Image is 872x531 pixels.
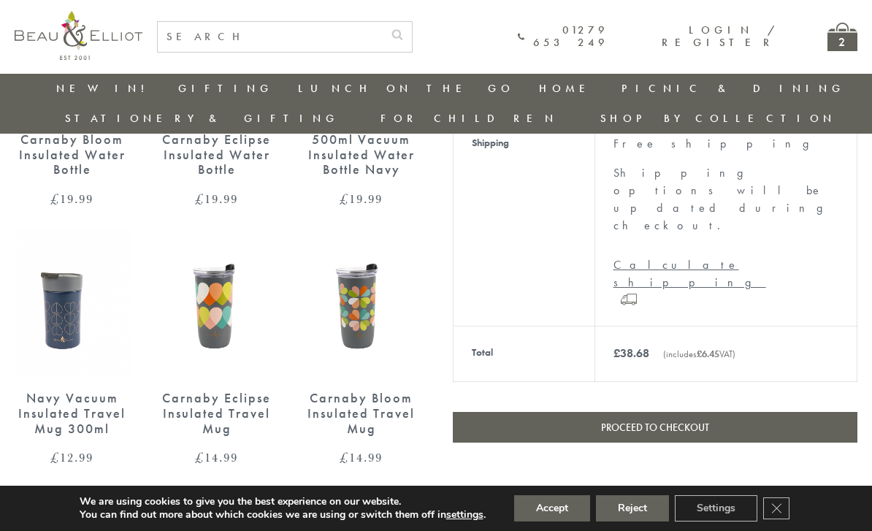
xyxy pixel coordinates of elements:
[539,81,597,96] a: Home
[195,190,238,207] bdi: 19.99
[380,111,558,126] a: For Children
[15,391,130,436] div: Navy Vacuum Insulated Travel Mug 300ml
[340,448,349,466] span: £
[15,227,130,464] a: Navy Vacuum Insulated Travel Mug 300ml Navy Vacuum Insulated Travel Mug 300ml £12.99
[80,508,486,522] p: You can find out more about which cookies we are using or switch them off in .
[763,497,789,519] button: Close GDPR Cookie Banner
[340,448,383,466] bdi: 14.99
[159,227,275,376] img: Carnaby Eclipse Insulated Travel Mug
[613,256,838,291] a: Calculate shipping
[827,23,857,51] a: 2
[50,190,60,207] span: £
[195,190,204,207] span: £
[158,22,383,52] input: SEARCH
[596,495,669,522] button: Reject
[613,164,838,234] p: Shipping options will be updated during checkout.
[304,391,419,436] div: Carnaby Bloom Insulated Travel Mug
[663,348,735,360] small: (includes VAT)
[613,345,649,361] bdi: 38.68
[50,448,93,466] bdi: 12.99
[298,81,514,96] a: Lunch On The Go
[15,11,142,60] img: logo
[600,111,836,126] a: Shop by collection
[178,81,273,96] a: Gifting
[50,190,93,207] bdi: 19.99
[450,451,654,486] iframe: Secure express checkout frame
[454,117,595,326] th: Shipping
[613,136,824,151] label: Free shipping
[697,348,719,360] span: 6.45
[656,451,860,486] iframe: Secure express checkout frame
[304,132,419,177] div: 500ml Vacuum Insulated Water Bottle Navy
[446,508,483,522] button: settings
[56,81,154,96] a: New in!
[65,111,339,126] a: Stationery & Gifting
[340,190,349,207] span: £
[195,448,238,466] bdi: 14.99
[159,227,275,464] a: Carnaby Eclipse Insulated Travel Mug Carnaby Eclipse Insulated Travel Mug £14.99
[454,326,595,382] th: Total
[15,227,130,376] img: Navy Vacuum Insulated Travel Mug 300ml
[340,190,383,207] bdi: 19.99
[304,227,419,464] a: Carnaby Bloom Insulated Travel Mug Carnaby Bloom Insulated Travel Mug £14.99
[50,448,60,466] span: £
[15,132,130,177] div: Carnaby Bloom Insulated Water Bottle
[80,495,486,508] p: We are using cookies to give you the best experience on our website.
[518,24,608,50] a: 01279 653 249
[304,227,419,376] img: Carnaby Bloom Insulated Travel Mug
[159,391,275,436] div: Carnaby Eclipse Insulated Travel Mug
[514,495,590,522] button: Accept
[195,448,204,466] span: £
[453,412,857,443] a: Proceed to checkout
[622,81,845,96] a: Picnic & Dining
[675,495,757,522] button: Settings
[697,348,702,360] span: £
[662,23,776,50] a: Login / Register
[613,345,620,361] span: £
[159,132,275,177] div: Carnaby Eclipse Insulated Water Bottle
